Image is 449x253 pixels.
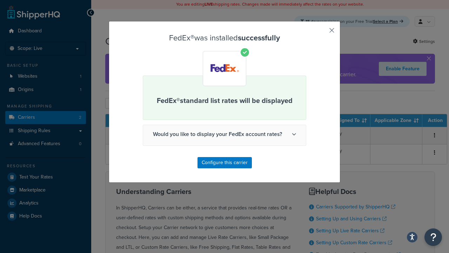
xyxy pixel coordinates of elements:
strong: successfully [238,32,280,44]
span: Would you like to display your FedEx account rates? [143,125,306,143]
button: Open Resource Center [424,228,442,246]
button: Configure this carrier [197,157,252,168]
h3: FedEx® was installed [143,34,306,42]
div: FedEx® standard list rates will be displayed [143,76,306,120]
img: FedEx [205,52,245,85]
